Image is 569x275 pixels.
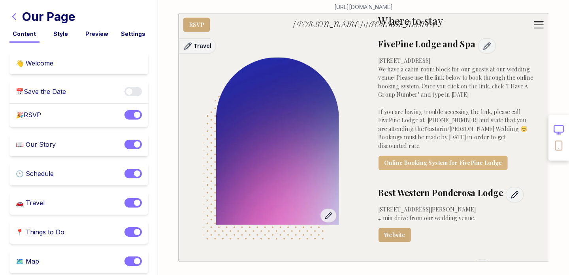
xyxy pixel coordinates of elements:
div: 🚗 Travel [16,198,45,208]
div: 🕒 Schedule [16,169,54,179]
div: 🎉 RSVP [16,110,41,120]
div: 4 min drive from our wedding venue. [378,213,533,222]
div: [GEOGRAPHIC_DATA] [378,259,470,275]
div: 🗺️ Map [16,256,39,267]
span: [PERSON_NAME] + [PERSON_NAME] [293,21,435,28]
a: Website [378,228,411,242]
div: Preview [82,30,112,38]
div: Content [9,30,40,38]
button: Travel [179,38,216,54]
div: 📖 Our Story [16,140,56,150]
img: Image [202,33,352,249]
h1: Our Page [22,9,75,24]
div: [STREET_ADDRESS] [378,56,533,65]
div: Style [46,30,76,38]
div: Settings [118,30,148,38]
div: 👋 Welcome [16,58,53,68]
div: 📍 Things to Do [16,227,64,238]
div: 📅 Save the Date [16,87,66,97]
a: Online Booking System for FivePine Lodge [378,156,507,170]
div: [STREET_ADDRESS][PERSON_NAME] [378,205,533,214]
span: Travel [194,41,211,50]
div: Best Western Ponderosa Lodge [378,187,503,202]
div: FivePine Lodge and Spa [378,38,475,54]
span: We have a cabin room block for our guests at our wedding venue! Please use the link below to book... [378,65,534,149]
a: RSVP [183,18,210,32]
